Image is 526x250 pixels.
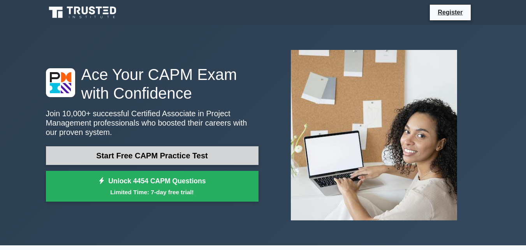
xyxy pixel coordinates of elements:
[46,146,259,165] a: Start Free CAPM Practice Test
[433,7,467,17] a: Register
[46,65,259,103] h1: Ace Your CAPM Exam with Confidence
[56,188,249,197] small: Limited Time: 7-day free trial!
[46,109,259,137] p: Join 10,000+ successful Certified Associate in Project Management professionals who boosted their...
[46,171,259,202] a: Unlock 4454 CAPM QuestionsLimited Time: 7-day free trial!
